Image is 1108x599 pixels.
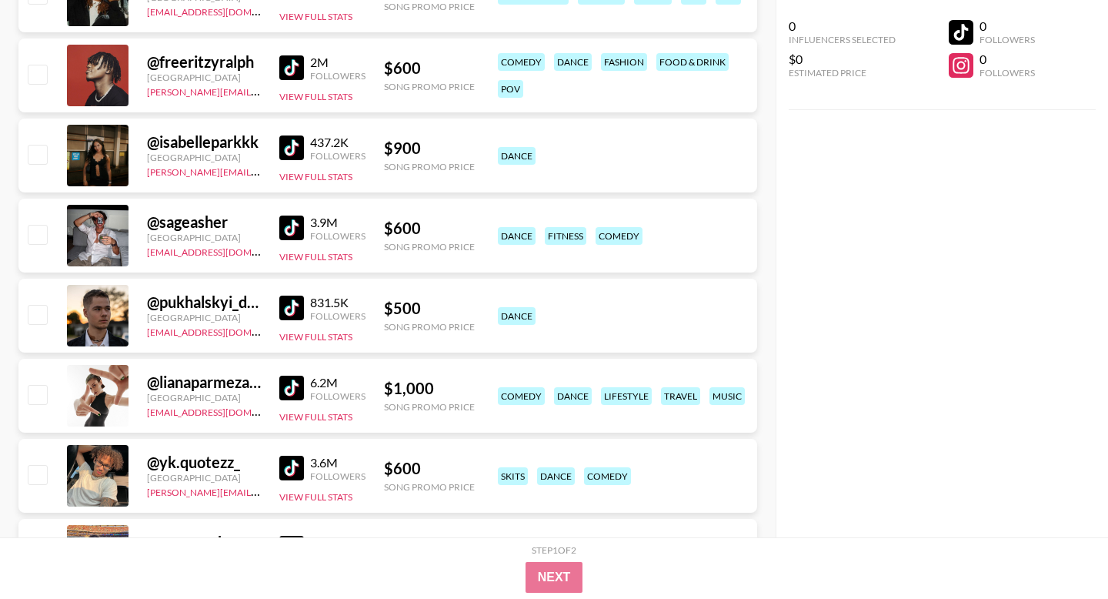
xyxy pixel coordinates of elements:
div: dance [537,467,575,485]
div: 831.5K [310,295,365,310]
div: @ pukhalskyi_dance [147,293,261,312]
div: @ supa.soakers [147,533,261,552]
div: $0 [789,52,896,67]
button: View Full Stats [279,171,352,182]
div: Followers [310,70,365,82]
div: 3.6M [310,455,365,470]
div: dance [498,227,536,245]
div: $ 600 [384,59,475,78]
img: TikTok [279,55,304,80]
div: 0 [789,18,896,34]
div: Followers [310,390,365,402]
div: @ freeritzyralph [147,52,261,72]
div: dance [498,147,536,165]
div: [GEOGRAPHIC_DATA] [147,472,261,484]
div: Step 1 of 2 [532,544,576,556]
div: 400.9K [310,535,365,550]
div: 3.9M [310,215,365,230]
div: [GEOGRAPHIC_DATA] [147,72,261,83]
div: Followers [310,310,365,322]
div: Song Promo Price [384,481,475,493]
iframe: Drift Widget Chat Controller [1031,522,1090,581]
div: travel [661,387,700,405]
div: comedy [596,227,642,245]
div: 6.2M [310,375,365,390]
div: [GEOGRAPHIC_DATA] [147,312,261,323]
div: @ yk.quotezz_ [147,453,261,472]
div: @ sageasher [147,212,261,232]
a: [EMAIL_ADDRESS][DOMAIN_NAME] [147,403,302,418]
button: View Full Stats [279,491,352,503]
div: lifestyle [601,387,652,405]
div: skits [498,467,528,485]
a: [PERSON_NAME][EMAIL_ADDRESS][DOMAIN_NAME] [147,484,375,498]
a: [EMAIL_ADDRESS][DOMAIN_NAME] [147,3,302,18]
div: Influencers Selected [789,34,896,45]
div: pov [498,80,523,98]
a: [EMAIL_ADDRESS][DOMAIN_NAME] [147,323,302,338]
div: Song Promo Price [384,161,475,172]
button: View Full Stats [279,91,352,102]
div: Song Promo Price [384,1,475,12]
div: Song Promo Price [384,401,475,413]
div: 2M [310,55,365,70]
div: [GEOGRAPHIC_DATA] [147,152,261,163]
div: music [709,387,745,405]
div: [GEOGRAPHIC_DATA] [147,232,261,243]
div: comedy [584,467,631,485]
div: Followers [310,150,365,162]
div: [GEOGRAPHIC_DATA] [147,392,261,403]
div: dance [554,387,592,405]
div: dance [554,53,592,71]
div: 0 [980,18,1035,34]
div: 437.2K [310,135,365,150]
div: Song Promo Price [384,241,475,253]
div: comedy [498,387,545,405]
div: dance [498,307,536,325]
div: Followers [310,470,365,482]
div: fitness [545,227,586,245]
a: [EMAIL_ADDRESS][DOMAIN_NAME] [147,243,302,258]
img: TikTok [279,136,304,160]
button: View Full Stats [279,331,352,343]
div: 0 [980,52,1035,67]
img: TikTok [279,296,304,320]
div: Song Promo Price [384,81,475,92]
div: $ 500 [384,299,475,318]
img: TikTok [279,216,304,240]
div: @ lianaparmezana [147,373,261,392]
img: TikTok [279,536,304,561]
button: View Full Stats [279,11,352,22]
div: Estimated Price [789,67,896,79]
div: Followers [310,230,365,242]
div: Followers [980,34,1035,45]
div: Song Promo Price [384,321,475,333]
div: Followers [980,67,1035,79]
button: View Full Stats [279,411,352,423]
div: @ isabelleparkkk [147,132,261,152]
div: comedy [498,53,545,71]
div: $ 900 [384,139,475,158]
div: food & drink [656,53,729,71]
button: View Full Stats [279,251,352,263]
a: [PERSON_NAME][EMAIL_ADDRESS][DOMAIN_NAME] [147,163,375,178]
div: $ 600 [384,219,475,238]
button: Next [526,562,583,593]
img: TikTok [279,376,304,400]
img: TikTok [279,456,304,480]
div: $ 600 [384,459,475,478]
div: fashion [601,53,647,71]
div: $ 1,000 [384,379,475,398]
a: [PERSON_NAME][EMAIL_ADDRESS][DOMAIN_NAME] [147,83,375,98]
